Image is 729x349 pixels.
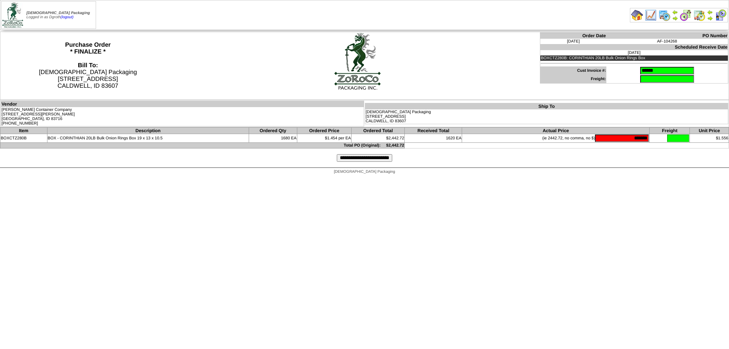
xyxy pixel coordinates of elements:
[0,32,175,100] th: Purchase Order * FINALIZE *
[352,134,405,143] td: $2,442.72
[540,33,606,39] th: Order Date
[47,128,249,134] th: Description
[650,128,690,134] th: Freight
[690,128,729,134] th: Unit Price
[249,134,297,143] td: 1680 EA
[405,134,462,143] td: 1620 EA
[61,15,74,19] a: (logout)
[715,9,727,21] img: calendarcustomer.gif
[27,11,90,15] span: [DEMOGRAPHIC_DATA] Packaging
[540,50,728,55] td: [DATE]
[365,103,728,110] th: Ship To
[693,9,705,21] img: calendarinout.gif
[297,128,351,134] th: Ordered Price
[39,62,137,89] span: [DEMOGRAPHIC_DATA] Packaging [STREET_ADDRESS] CALDWELL, ID 83607
[707,15,713,21] img: arrowright.gif
[540,75,606,84] td: Freight:
[405,128,462,134] th: Received Total
[0,128,47,134] th: Item
[680,9,692,21] img: calendarblend.gif
[47,134,249,143] td: BOX - CORINTHIAN 20LB Bulk Onion Rings Box 19 x 13 x 10.5
[690,134,729,143] td: $1.556
[334,170,395,174] span: [DEMOGRAPHIC_DATA] Packaging
[672,15,678,21] img: arrowright.gif
[645,9,657,21] img: line_graph.gif
[540,44,728,50] th: Scheduled Receive Date
[606,33,728,39] th: PO Number
[0,134,47,143] td: BOXCTZ280B
[462,134,650,143] td: (ie 2442.72, no comma, no $)
[540,55,728,61] td: BOXCTZ280B: CORINTHIAN 20LB Bulk Onion Rings Box
[631,9,643,21] img: home.gif
[707,9,713,15] img: arrowleft.gif
[2,2,23,28] img: zoroco-logo-small.webp
[352,128,405,134] th: Ordered Total
[672,9,678,15] img: arrowleft.gif
[1,101,364,107] th: Vendor
[27,11,90,19] span: Logged in as Dgroth
[78,62,98,69] strong: Bill To:
[462,128,650,134] th: Actual Price
[606,39,728,44] td: AF-104268
[0,143,405,148] td: Total PO (Original): $2,442.72
[365,109,728,124] td: [DEMOGRAPHIC_DATA] Packaging [STREET_ADDRESS] CALDWELL, ID 83607
[1,107,364,126] td: [PERSON_NAME] Container Company [STREET_ADDRESS][PERSON_NAME] [GEOGRAPHIC_DATA], ID 83716 [PHONE_...
[540,39,606,44] td: [DATE]
[540,66,606,75] td: Cust Invoice #:
[297,134,351,143] td: $1.454 per EA
[658,9,671,21] img: calendarprod.gif
[334,32,381,90] img: logoBig.jpg
[249,128,297,134] th: Ordered Qty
